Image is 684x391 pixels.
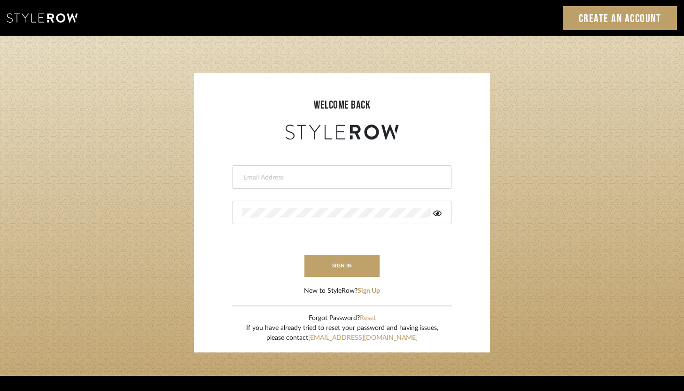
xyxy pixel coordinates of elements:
div: New to StyleRow? [304,286,380,296]
button: Reset [360,313,376,323]
input: Email Address [242,173,439,182]
div: If you have already tried to reset your password and having issues, please contact [246,323,438,343]
a: [EMAIL_ADDRESS][DOMAIN_NAME] [308,335,418,341]
a: Create an Account [563,6,677,30]
button: sign in [304,255,380,277]
div: Forgot Password? [246,313,438,323]
button: Sign Up [358,286,380,296]
div: welcome back [203,97,481,114]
